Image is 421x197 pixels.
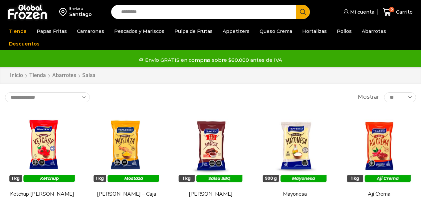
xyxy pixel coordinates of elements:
[33,25,70,38] a: Papas Fritas
[296,5,310,19] button: Search button
[10,72,96,79] nav: Breadcrumb
[74,25,107,38] a: Camarones
[256,25,296,38] a: Queso Crema
[6,38,43,50] a: Descuentos
[333,25,355,38] a: Pollos
[180,169,241,180] span: Vista Rápida
[52,72,77,79] a: Abarrotes
[299,25,330,38] a: Hortalizas
[29,72,46,79] a: Tienda
[69,6,92,11] div: Enviar a
[10,72,23,79] a: Inicio
[348,9,374,15] span: Mi cuenta
[171,25,216,38] a: Pulpa de Frutas
[59,6,69,18] img: address-field-icon.svg
[12,169,72,180] span: Vista Rápida
[358,25,389,38] a: Abarrotes
[82,72,96,78] h1: Salsa
[348,169,409,180] span: Vista Rápida
[394,9,413,15] span: Carrito
[381,4,414,20] a: 0 Carrito
[389,7,394,12] span: 0
[111,25,168,38] a: Pescados y Mariscos
[219,25,253,38] a: Appetizers
[6,25,30,38] a: Tienda
[342,5,374,19] a: Mi cuenta
[69,11,92,18] div: Santiago
[5,92,90,102] select: Pedido de la tienda
[358,93,379,101] span: Mostrar
[264,169,325,180] span: Vista Rápida
[96,169,156,180] span: Vista Rápida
